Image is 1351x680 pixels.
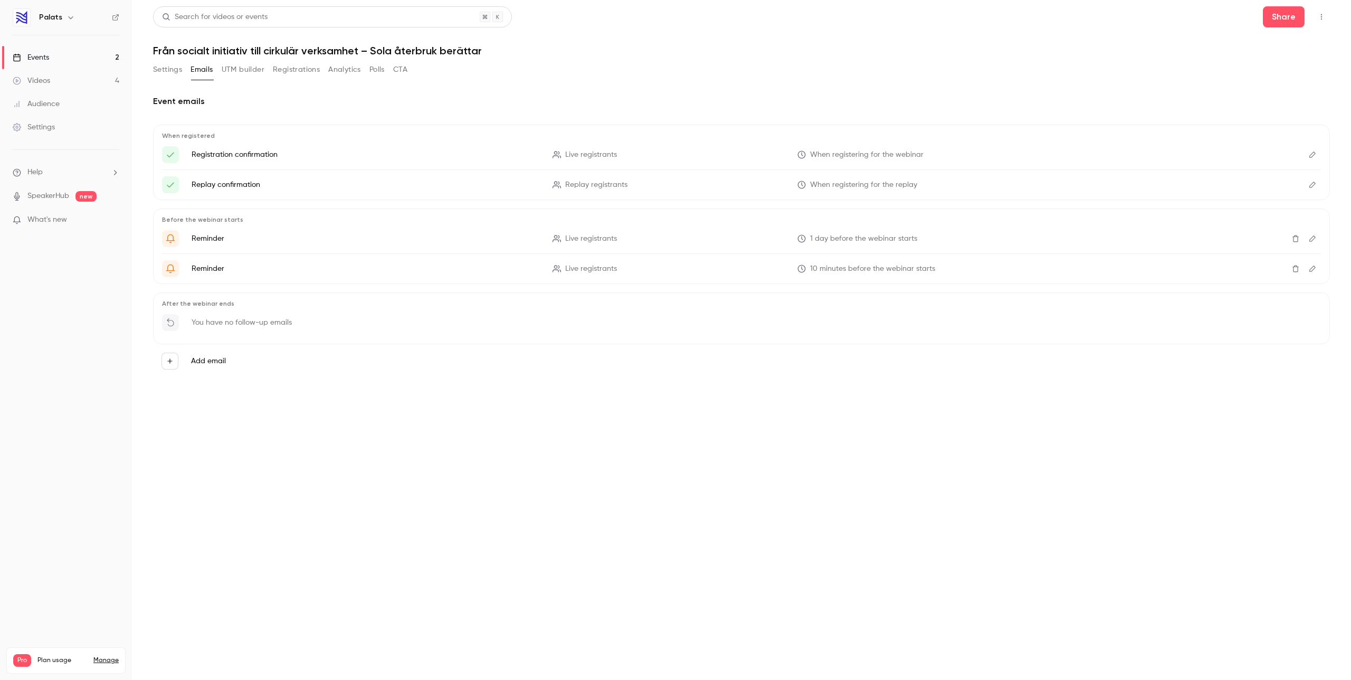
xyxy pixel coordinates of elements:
[192,149,540,160] p: Registration confirmation
[162,215,1321,224] p: Before the webinar starts
[565,149,617,160] span: Live registrants
[162,260,1321,277] li: {{ event_name }} is about to go live
[810,180,917,191] span: When registering for the replay
[1304,176,1321,193] button: Edit
[810,149,924,160] span: When registering for the webinar
[810,233,917,244] span: 1 day before the webinar starts
[153,44,1330,57] h1: Från socialt initiativ till cirkulär verksamhet – Sola återbruk berättar
[1304,230,1321,247] button: Edit
[273,61,320,78] button: Registrations
[565,233,617,244] span: Live registrants
[27,214,67,225] span: What's new
[13,75,50,86] div: Videos
[162,12,268,23] div: Search for videos or events
[1304,260,1321,277] button: Edit
[393,61,407,78] button: CTA
[565,263,617,275] span: Live registrants
[328,61,361,78] button: Analytics
[37,656,87,665] span: Plan usage
[13,52,49,63] div: Events
[162,131,1321,140] p: When registered
[192,180,540,190] p: Replay confirmation
[192,233,540,244] p: Reminder
[153,61,182,78] button: Settings
[107,215,119,225] iframe: Noticeable Trigger
[93,656,119,665] a: Manage
[192,263,540,274] p: Reminder
[39,12,62,23] h6: Palats
[191,61,213,78] button: Emails
[162,230,1321,247] li: Get Ready for '{{ event_name }}' tomorrow!
[153,95,1330,108] h2: Event emails
[162,299,1321,308] p: After the webinar ends
[810,263,935,275] span: 10 minutes before the webinar starts
[369,61,385,78] button: Polls
[1304,146,1321,163] button: Edit
[565,180,627,191] span: Replay registrants
[13,122,55,133] div: Settings
[162,176,1321,193] li: Here's your access link to {{ event_name }}!
[27,167,43,178] span: Help
[27,191,69,202] a: SpeakerHub
[13,167,119,178] li: help-dropdown-opener
[222,61,264,78] button: UTM builder
[13,9,30,26] img: Palats
[13,654,31,667] span: Pro
[162,146,1321,163] li: Here's your access link to {{ event_name }}!
[1287,260,1304,277] button: Delete
[191,356,226,366] label: Add email
[75,191,97,202] span: new
[192,317,292,328] p: You have no follow-up emails
[1287,230,1304,247] button: Delete
[1263,6,1305,27] button: Share
[13,99,60,109] div: Audience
